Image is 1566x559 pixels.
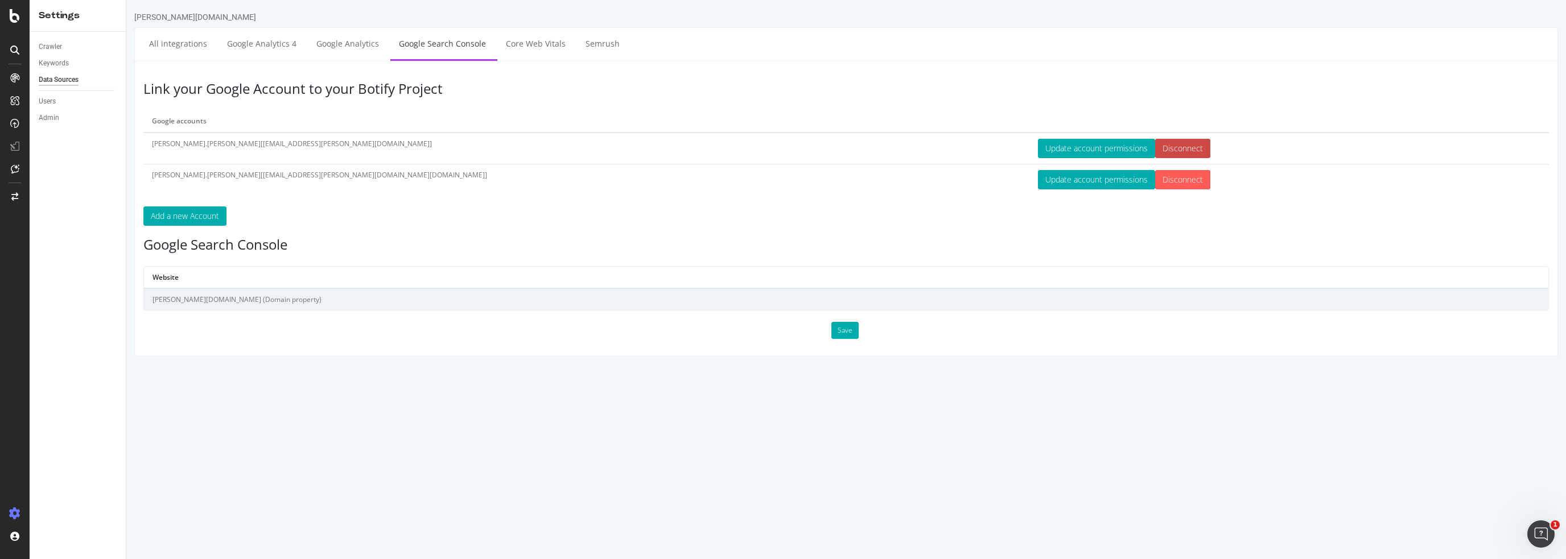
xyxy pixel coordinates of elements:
th: Website [18,267,1422,288]
a: Data Sources [39,74,118,86]
div: Data Sources [39,74,79,86]
a: Admin [39,112,118,124]
a: Google Search Console [264,28,368,59]
a: All integrations [14,28,89,59]
th: Google accounts [17,110,903,132]
td: [PERSON_NAME][DOMAIN_NAME] (Domain property) [18,288,1422,310]
button: Update account permissions [912,170,1029,189]
div: Crawler [39,41,62,53]
div: [PERSON_NAME][DOMAIN_NAME] [8,11,130,23]
span: 1 [1551,520,1560,529]
td: [PERSON_NAME].[PERSON_NAME][[EMAIL_ADDRESS][PERSON_NAME][DOMAIN_NAME]] [17,132,903,164]
div: Keywords [39,57,69,69]
h3: Link your Google Account to your Botify Project [17,81,1423,96]
input: Disconnect [1029,170,1084,189]
button: Add a new Account [17,206,100,226]
a: Keywords [39,57,118,69]
a: Google Analytics 4 [92,28,179,59]
button: Save [705,322,732,339]
iframe: Intercom live chat [1527,520,1555,548]
div: Users [39,96,56,107]
a: Google Analytics [182,28,261,59]
input: Disconnect [1029,139,1084,158]
button: Update account permissions [912,139,1029,158]
a: Core Web Vitals [371,28,448,59]
td: [PERSON_NAME].[PERSON_NAME][[EMAIL_ADDRESS][PERSON_NAME][DOMAIN_NAME][DOMAIN_NAME]] [17,164,903,195]
a: Semrush [451,28,502,59]
h3: Google Search Console [17,237,1423,252]
a: Users [39,96,118,107]
div: Admin [39,112,59,124]
div: Settings [39,9,117,22]
a: Crawler [39,41,118,53]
